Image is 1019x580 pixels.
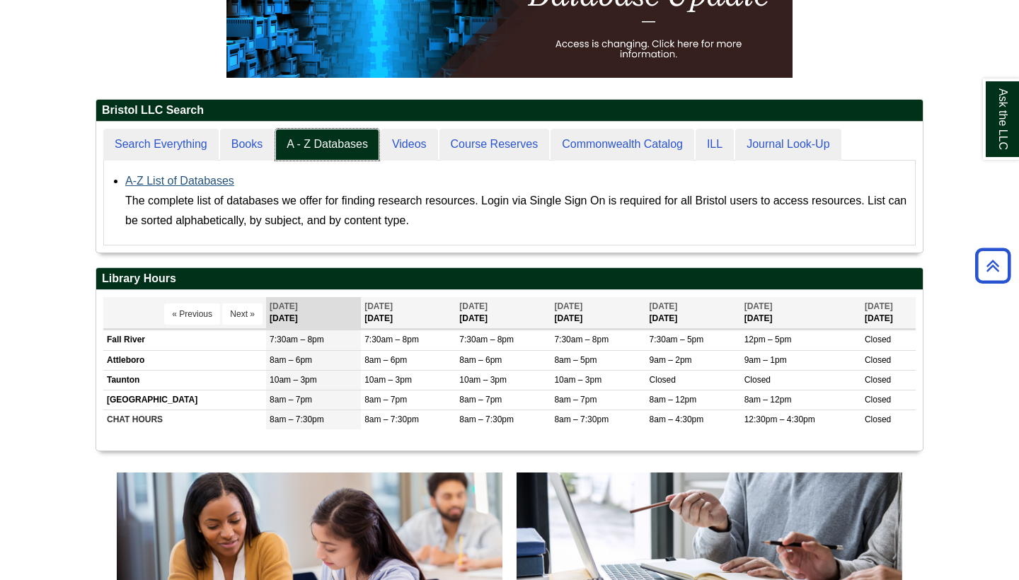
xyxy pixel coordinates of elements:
[439,129,550,161] a: Course Reserves
[270,395,312,405] span: 8am – 7pm
[222,303,263,325] button: Next »
[364,335,419,344] span: 7:30am – 8pm
[744,335,792,344] span: 12pm – 5pm
[554,335,609,344] span: 7:30am – 8pm
[650,414,704,424] span: 8am – 4:30pm
[650,375,676,385] span: Closed
[459,301,488,311] span: [DATE]
[554,414,609,424] span: 8am – 7:30pm
[735,129,841,161] a: Journal Look-Up
[744,355,787,365] span: 9am – 1pm
[103,330,266,350] td: Fall River
[696,129,734,161] a: ILL
[865,335,891,344] span: Closed
[456,297,551,329] th: [DATE]
[865,375,891,385] span: Closed
[459,414,514,424] span: 8am – 7:30pm
[270,301,298,311] span: [DATE]
[103,390,266,410] td: [GEOGRAPHIC_DATA]
[125,191,908,231] div: The complete list of databases we offer for finding research resources. Login via Single Sign On ...
[744,414,815,424] span: 12:30pm – 4:30pm
[361,297,456,329] th: [DATE]
[103,410,266,429] td: CHAT HOURS
[459,395,502,405] span: 8am – 7pm
[650,355,692,365] span: 9am – 2pm
[275,129,379,161] a: A - Z Databases
[650,395,697,405] span: 8am – 12pm
[459,375,507,385] span: 10am – 3pm
[650,335,704,344] span: 7:30am – 5pm
[554,375,601,385] span: 10am – 3pm
[744,375,771,385] span: Closed
[364,301,393,311] span: [DATE]
[865,355,891,365] span: Closed
[744,395,792,405] span: 8am – 12pm
[551,297,645,329] th: [DATE]
[364,375,412,385] span: 10am – 3pm
[865,414,891,424] span: Closed
[646,297,741,329] th: [DATE]
[266,297,361,329] th: [DATE]
[554,355,597,365] span: 8am – 5pm
[551,129,694,161] a: Commonwealth Catalog
[125,175,234,187] a: A-Z List of Databases
[220,129,274,161] a: Books
[270,414,324,424] span: 8am – 7:30pm
[103,350,266,370] td: Attleboro
[744,301,773,311] span: [DATE]
[554,301,582,311] span: [DATE]
[554,395,597,405] span: 8am – 7pm
[364,355,407,365] span: 8am – 6pm
[96,100,923,122] h2: Bristol LLC Search
[741,297,861,329] th: [DATE]
[103,370,266,390] td: Taunton
[364,395,407,405] span: 8am – 7pm
[164,303,220,325] button: « Previous
[270,355,312,365] span: 8am – 6pm
[865,301,893,311] span: [DATE]
[270,335,324,344] span: 7:30am – 8pm
[270,375,317,385] span: 10am – 3pm
[970,256,1015,275] a: Back to Top
[364,414,419,424] span: 8am – 7:30pm
[103,129,219,161] a: Search Everything
[650,301,678,311] span: [DATE]
[459,355,502,365] span: 8am – 6pm
[96,268,923,290] h2: Library Hours
[865,395,891,405] span: Closed
[459,335,514,344] span: 7:30am – 8pm
[381,129,438,161] a: Videos
[861,297,916,329] th: [DATE]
